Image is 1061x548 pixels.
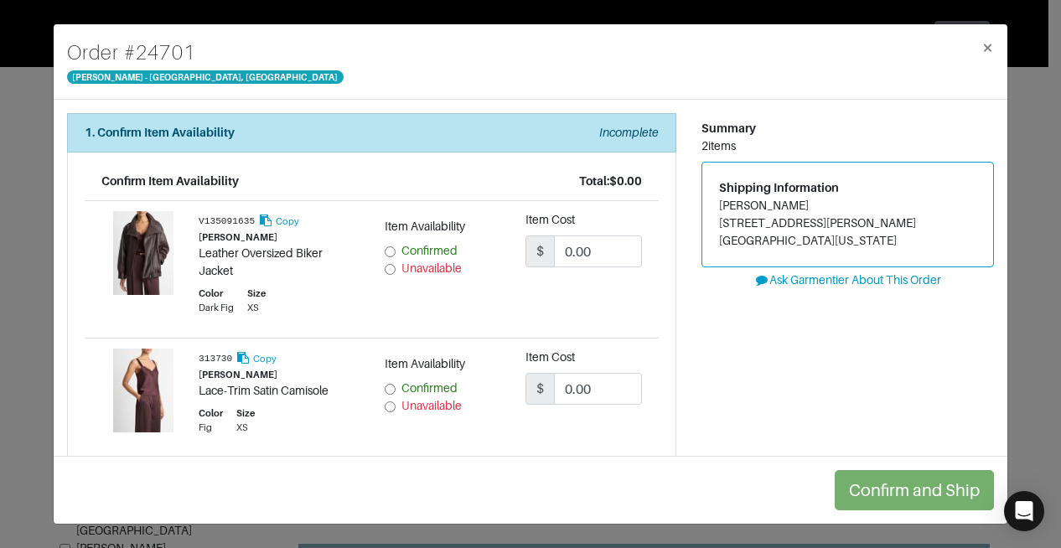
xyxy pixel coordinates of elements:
[253,354,277,364] small: Copy
[199,406,223,421] div: Color
[257,211,300,230] button: Copy
[67,38,344,68] h4: Order # 24701
[401,399,462,412] span: Unavailable
[101,211,185,295] img: Product
[101,173,239,190] div: Confirm Item Availability
[835,470,994,510] button: Confirm and Ship
[199,382,360,400] div: Lace-Trim Satin Camisole
[599,126,659,139] em: Incomplete
[247,287,266,301] div: Size
[401,244,458,257] span: Confirmed
[579,173,642,190] div: Total: $0.00
[525,211,575,229] label: Item Cost
[401,261,462,275] span: Unavailable
[385,401,396,412] input: Unavailable
[199,368,360,382] div: [PERSON_NAME]
[385,246,396,257] input: Confirmed
[525,373,555,405] span: $
[525,235,555,267] span: $
[236,406,255,421] div: Size
[1004,491,1044,531] div: Open Intercom Messenger
[701,137,994,155] div: 2 items
[199,421,223,435] div: Fig
[701,267,994,293] button: Ask Garmentier About This Order
[981,36,994,59] span: ×
[385,384,396,395] input: Confirmed
[276,216,299,226] small: Copy
[719,197,976,250] address: [PERSON_NAME] [STREET_ADDRESS][PERSON_NAME] [GEOGRAPHIC_DATA][US_STATE]
[101,349,185,432] img: Product
[199,245,360,280] div: Leather Oversized Biker Jacket
[236,421,255,435] div: XS
[199,354,232,364] small: 313730
[968,24,1007,71] button: Close
[85,126,235,139] strong: 1. Confirm Item Availability
[199,287,234,301] div: Color
[385,218,465,235] label: Item Availability
[701,120,994,137] div: Summary
[525,349,575,366] label: Item Cost
[719,181,839,194] span: Shipping Information
[199,230,360,245] div: [PERSON_NAME]
[67,70,344,84] span: [PERSON_NAME] - [GEOGRAPHIC_DATA], [GEOGRAPHIC_DATA]
[235,349,277,368] button: Copy
[385,355,465,373] label: Item Availability
[385,264,396,275] input: Unavailable
[199,216,255,226] small: V135091635
[401,381,458,395] span: Confirmed
[199,301,234,315] div: Dark Fig
[247,301,266,315] div: XS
